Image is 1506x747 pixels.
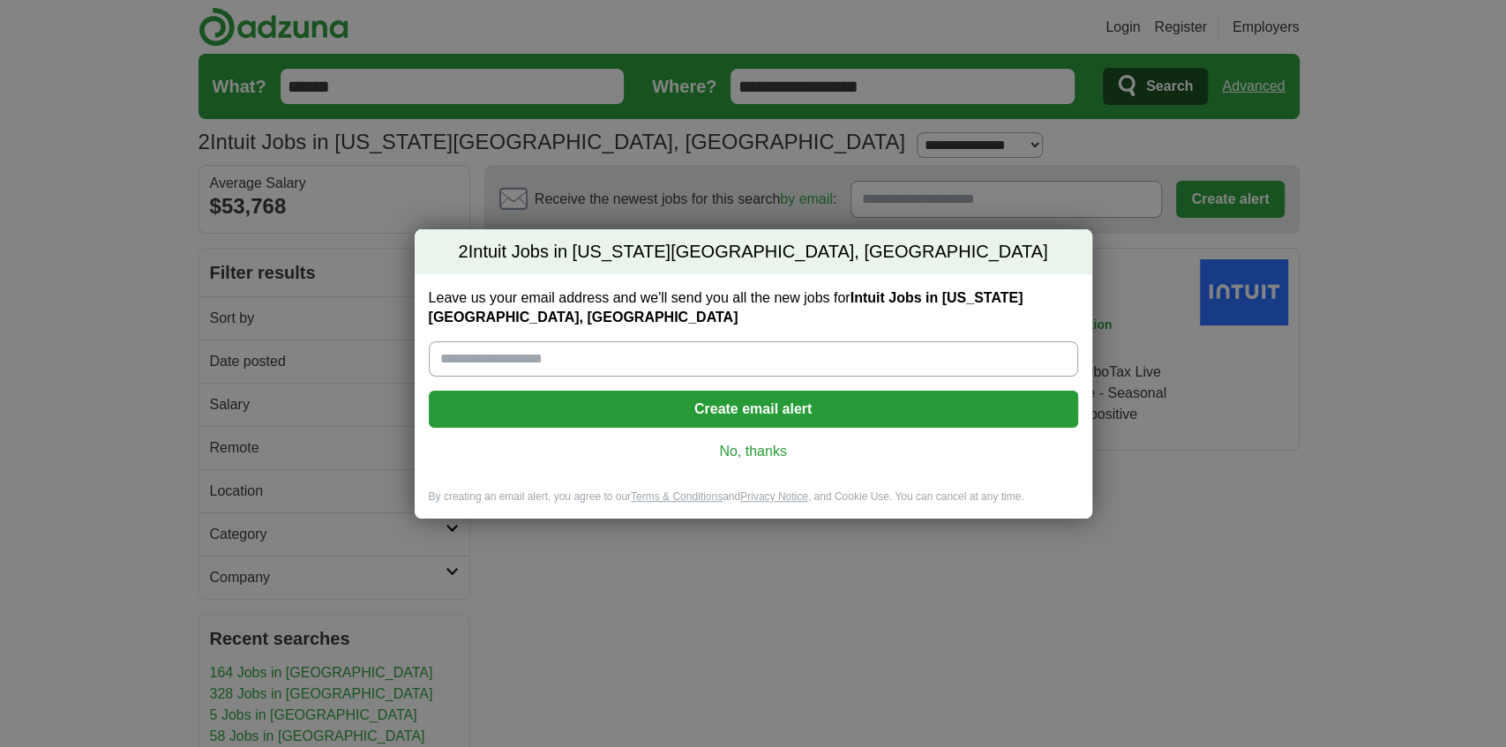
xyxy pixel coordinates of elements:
a: No, thanks [443,442,1064,461]
label: Leave us your email address and we'll send you all the new jobs for [429,288,1078,327]
h2: Intuit Jobs in [US_STATE][GEOGRAPHIC_DATA], [GEOGRAPHIC_DATA] [415,229,1092,275]
a: Terms & Conditions [631,490,723,503]
div: By creating an email alert, you agree to our and , and Cookie Use. You can cancel at any time. [415,489,1092,519]
a: Privacy Notice [740,490,808,503]
span: 2 [459,240,468,265]
button: Create email alert [429,391,1078,428]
